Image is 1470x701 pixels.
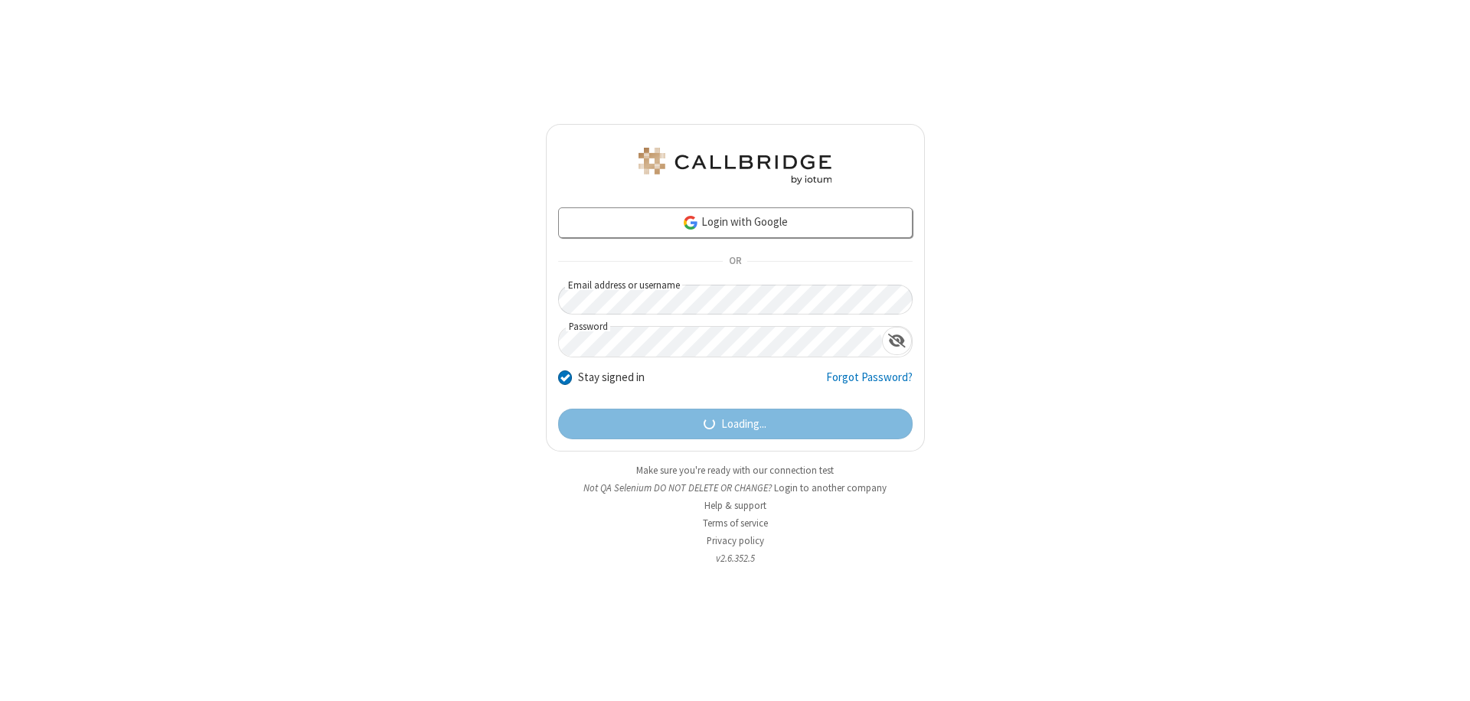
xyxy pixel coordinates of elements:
div: Show password [882,327,912,355]
a: Make sure you're ready with our connection test [636,464,834,477]
button: Loading... [558,409,913,439]
a: Privacy policy [707,534,764,547]
input: Email address or username [558,285,913,315]
a: Forgot Password? [826,369,913,398]
input: Password [559,327,882,357]
a: Login with Google [558,207,913,238]
li: Not QA Selenium DO NOT DELETE OR CHANGE? [546,481,925,495]
iframe: Chat [1432,661,1459,690]
img: QA Selenium DO NOT DELETE OR CHANGE [635,148,835,184]
a: Help & support [704,499,766,512]
li: v2.6.352.5 [546,551,925,566]
button: Login to another company [774,481,887,495]
span: OR [723,251,747,272]
a: Terms of service [703,517,768,530]
img: google-icon.png [682,214,699,231]
span: Loading... [721,416,766,433]
label: Stay signed in [578,369,645,386]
